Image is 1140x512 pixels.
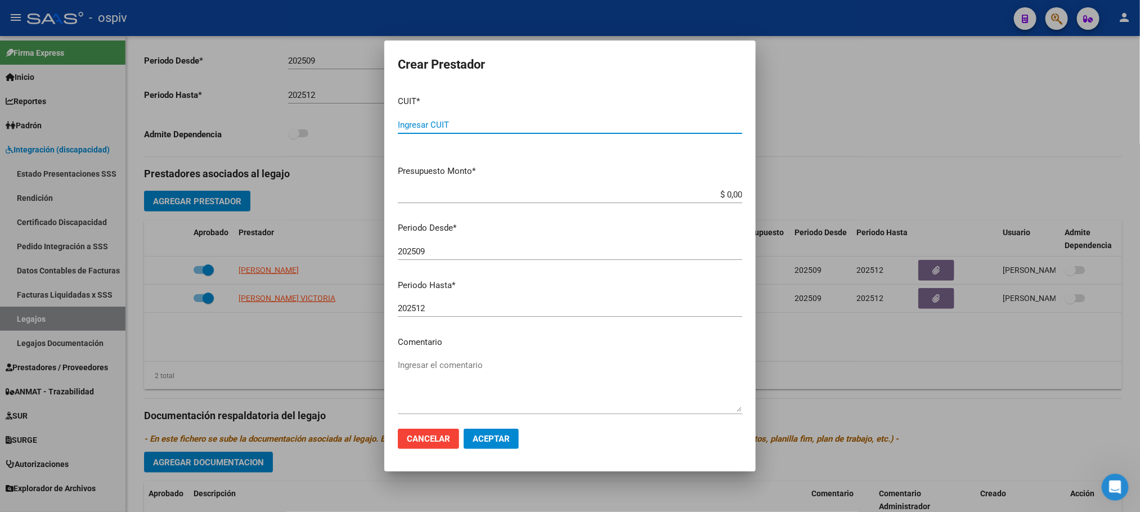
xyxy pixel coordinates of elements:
button: Cancelar [398,429,459,449]
p: Periodo Desde [398,222,742,235]
p: Periodo Hasta [398,279,742,292]
p: Presupuesto Monto [398,165,742,178]
h2: Crear Prestador [398,54,742,75]
iframe: Intercom live chat [1102,474,1129,501]
span: Aceptar [473,434,510,444]
p: CUIT [398,95,742,108]
p: Comentario [398,336,742,349]
button: Aceptar [464,429,519,449]
span: Cancelar [407,434,450,444]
